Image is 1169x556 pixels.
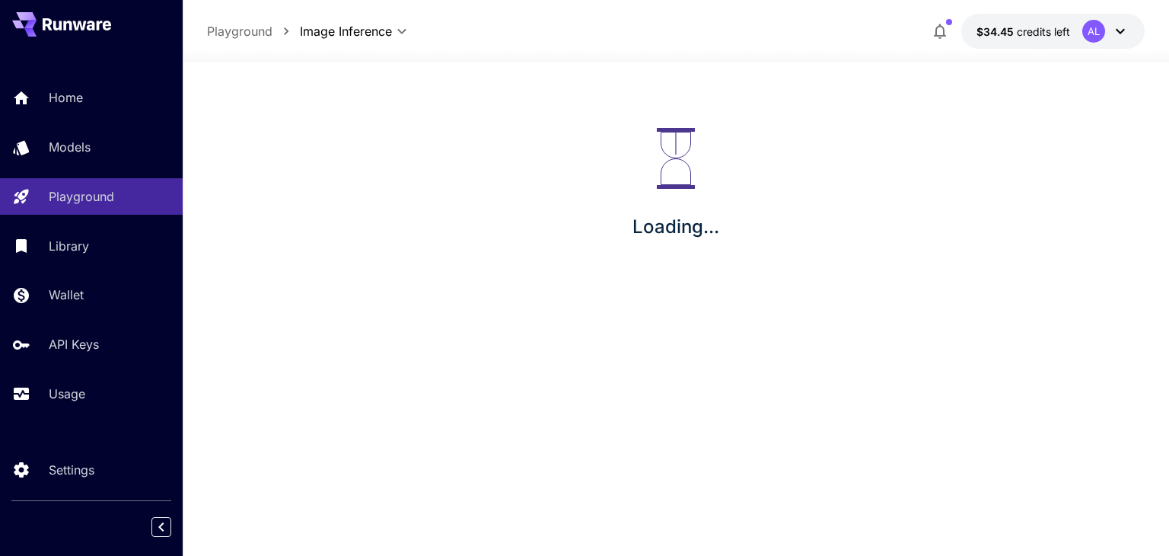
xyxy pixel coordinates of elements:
[976,25,1017,38] span: $34.45
[163,513,183,541] div: Collapse sidebar
[49,461,94,479] p: Settings
[207,22,300,40] nav: breadcrumb
[49,286,84,304] p: Wallet
[632,213,719,241] p: Loading...
[976,24,1070,40] div: $34.45122
[961,14,1145,49] button: $34.45122AL
[1017,25,1070,38] span: credits left
[49,138,91,156] p: Models
[207,22,272,40] a: Playground
[49,187,114,206] p: Playground
[300,22,392,40] span: Image Inference
[1082,20,1105,43] div: AL
[49,335,99,353] p: API Keys
[151,517,171,537] button: Collapse sidebar
[49,237,89,255] p: Library
[49,88,83,107] p: Home
[49,385,85,403] p: Usage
